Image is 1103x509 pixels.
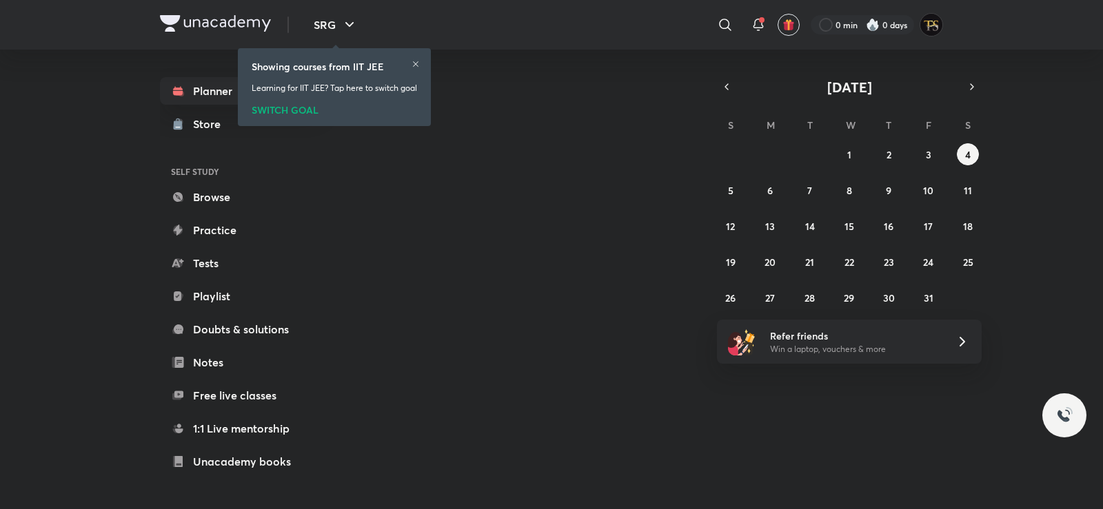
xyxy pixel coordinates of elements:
abbr: October 1, 2025 [847,148,851,161]
abbr: October 14, 2025 [805,220,815,233]
h6: Showing courses from IIT JEE [252,59,384,74]
abbr: October 30, 2025 [883,291,895,304]
img: ttu [1056,407,1073,424]
a: Store [160,110,320,138]
button: October 12, 2025 [720,215,742,237]
a: Practice [160,216,320,244]
button: October 1, 2025 [838,143,860,165]
button: October 27, 2025 [759,287,781,309]
button: October 3, 2025 [918,143,940,165]
a: Notes [160,349,320,376]
abbr: October 3, 2025 [926,148,931,161]
span: [DATE] [827,78,872,96]
button: October 5, 2025 [720,179,742,201]
abbr: October 19, 2025 [726,256,736,269]
abbr: October 23, 2025 [884,256,894,269]
abbr: Thursday [886,118,891,132]
button: October 18, 2025 [957,215,979,237]
h6: Refer friends [770,329,940,343]
abbr: October 21, 2025 [805,256,814,269]
a: Tests [160,249,320,277]
a: Unacademy books [160,448,320,475]
abbr: October 28, 2025 [805,291,815,304]
button: October 8, 2025 [838,179,860,201]
button: October 29, 2025 [838,287,860,309]
abbr: October 11, 2025 [964,184,972,197]
abbr: October 6, 2025 [767,184,773,197]
abbr: Saturday [965,118,971,132]
abbr: October 2, 2025 [887,148,891,161]
button: October 23, 2025 [878,251,900,273]
button: October 20, 2025 [759,251,781,273]
button: October 26, 2025 [720,287,742,309]
img: Tanishq Sahu [920,13,943,37]
abbr: October 25, 2025 [963,256,973,269]
button: October 13, 2025 [759,215,781,237]
img: avatar [782,19,795,31]
button: October 4, 2025 [957,143,979,165]
button: October 15, 2025 [838,215,860,237]
button: SRG [305,11,366,39]
button: October 6, 2025 [759,179,781,201]
abbr: October 12, 2025 [726,220,735,233]
abbr: October 13, 2025 [765,220,775,233]
abbr: October 7, 2025 [807,184,812,197]
abbr: Friday [926,118,931,132]
abbr: October 22, 2025 [844,256,854,269]
button: October 24, 2025 [918,251,940,273]
button: October 31, 2025 [918,287,940,309]
img: Company Logo [160,15,271,32]
button: October 7, 2025 [799,179,821,201]
abbr: October 9, 2025 [886,184,891,197]
abbr: October 31, 2025 [924,291,933,304]
div: Store [193,116,229,132]
abbr: October 15, 2025 [844,220,854,233]
abbr: Sunday [728,118,733,132]
abbr: October 5, 2025 [728,184,733,197]
button: October 16, 2025 [878,215,900,237]
abbr: October 29, 2025 [844,291,854,304]
button: October 25, 2025 [957,251,979,273]
abbr: October 24, 2025 [923,256,933,269]
abbr: October 4, 2025 [965,148,971,161]
div: SWITCH GOAL [252,100,417,115]
button: October 9, 2025 [878,179,900,201]
p: Learning for IIT JEE? Tap here to switch goal [252,82,417,94]
a: Company Logo [160,15,271,35]
abbr: October 20, 2025 [765,256,776,269]
abbr: October 27, 2025 [765,291,775,304]
a: 1:1 Live mentorship [160,415,320,442]
button: October 2, 2025 [878,143,900,165]
button: avatar [778,14,800,36]
abbr: Tuesday [807,118,813,132]
abbr: Wednesday [846,118,856,132]
button: October 10, 2025 [918,179,940,201]
p: Win a laptop, vouchers & more [770,343,940,355]
button: October 19, 2025 [720,251,742,273]
a: Playlist [160,282,320,310]
button: October 22, 2025 [838,251,860,273]
a: Planner [160,77,320,105]
button: [DATE] [736,77,962,96]
img: streak [866,18,880,32]
abbr: October 17, 2025 [924,220,933,233]
a: Doubts & solutions [160,315,320,343]
abbr: October 18, 2025 [963,220,973,233]
abbr: October 8, 2025 [847,184,852,197]
button: October 14, 2025 [799,215,821,237]
img: referral [728,328,756,355]
abbr: October 10, 2025 [923,184,933,197]
abbr: October 16, 2025 [884,220,893,233]
button: October 30, 2025 [878,287,900,309]
button: October 28, 2025 [799,287,821,309]
button: October 17, 2025 [918,215,940,237]
a: Free live classes [160,382,320,409]
abbr: Monday [767,118,775,132]
button: October 11, 2025 [957,179,979,201]
h6: SELF STUDY [160,160,320,183]
button: October 21, 2025 [799,251,821,273]
a: Browse [160,183,320,211]
abbr: October 26, 2025 [725,291,736,304]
